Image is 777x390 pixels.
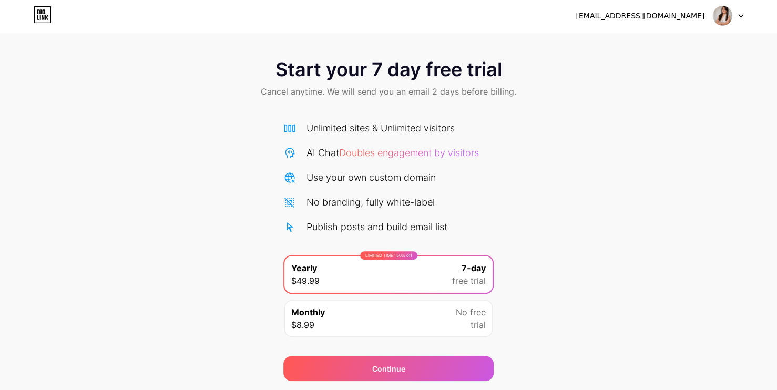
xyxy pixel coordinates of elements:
span: Monthly [291,306,325,319]
span: No free [456,306,486,319]
span: $8.99 [291,319,314,331]
div: LIMITED TIME : 50% off [360,251,417,260]
div: No branding, fully white-label [306,195,435,209]
span: Cancel anytime. We will send you an email 2 days before billing. [261,85,516,98]
span: free trial [452,274,486,287]
div: AI Chat [306,146,479,160]
div: Continue [372,363,405,374]
div: Use your own custom domain [306,170,436,184]
img: edilenesierota [712,6,732,26]
span: $49.99 [291,274,320,287]
span: Start your 7 day free trial [275,59,502,80]
span: trial [471,319,486,331]
div: [EMAIL_ADDRESS][DOMAIN_NAME] [576,11,704,22]
div: Publish posts and build email list [306,220,447,234]
span: Doubles engagement by visitors [339,147,479,158]
div: Unlimited sites & Unlimited visitors [306,121,455,135]
span: 7-day [462,262,486,274]
span: Yearly [291,262,317,274]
